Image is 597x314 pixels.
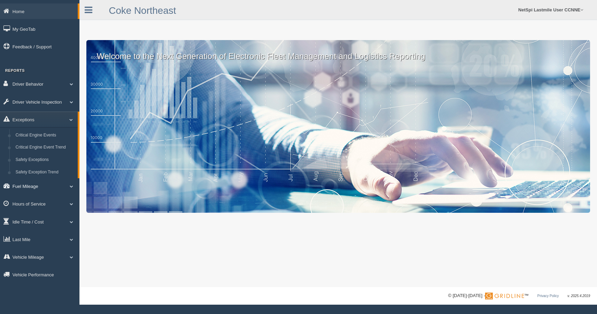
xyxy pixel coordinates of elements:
a: Critical Engine Events [12,129,78,142]
span: v. 2025.4.2019 [568,294,590,298]
div: © [DATE]-[DATE] - ™ [448,292,590,299]
a: Privacy Policy [537,294,559,298]
img: Gridline [485,293,524,299]
a: Coke Northeast [109,5,176,16]
a: Safety Exceptions [12,154,78,166]
a: Safety Exception Trend [12,166,78,179]
p: Welcome to the Next Generation of Electronic Fleet Management and Logistics Reporting [86,40,590,62]
a: Critical Engine Event Trend [12,141,78,154]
